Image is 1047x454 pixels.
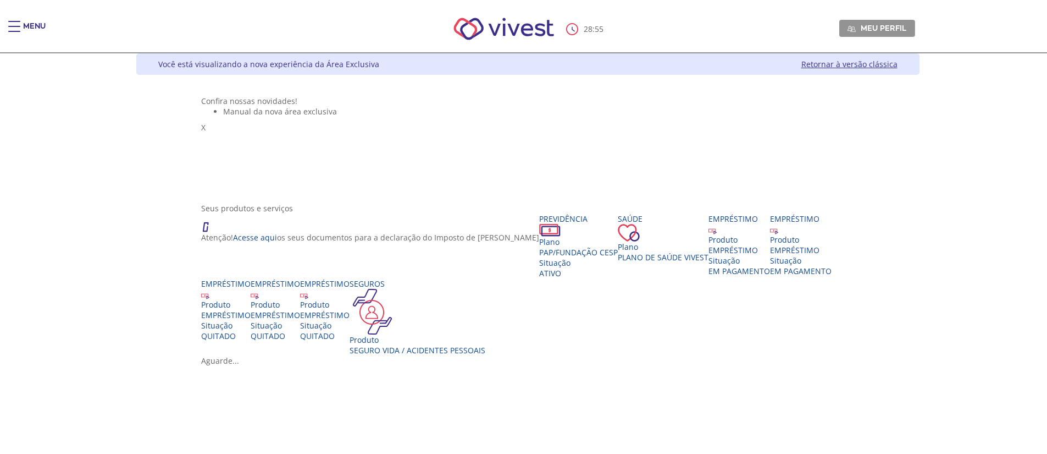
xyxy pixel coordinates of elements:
section: <span lang="en" dir="ltr">ProdutosCard</span> [201,203,854,366]
img: ico_atencao.png [201,214,220,232]
span: QUITADO [300,331,335,341]
div: Produto [770,234,832,245]
img: ico_emprestimo.svg [708,226,717,234]
div: Você está visualizando a nova experiência da Área Exclusiva [158,59,379,69]
div: EMPRÉSTIMO [770,245,832,255]
div: Saúde [618,214,708,224]
a: Meu perfil [839,20,915,36]
p: Atenção! os seus documentos para a declaração do Imposto de [PERSON_NAME] [201,232,539,243]
section: <span lang="pt-BR" dir="ltr">Visualizador do Conteúdo da Web</span> 1 [201,96,854,192]
div: Seus produtos e serviços [201,203,854,214]
div: Empréstimo [201,278,251,289]
img: ico_emprestimo.svg [770,226,778,234]
div: Empréstimo [770,214,832,224]
div: Situação [539,258,618,268]
div: EMPRÉSTIMO [708,245,770,255]
a: Previdência PlanoPAP/Fundação CESP SituaçãoAtivo [539,214,618,278]
a: Acesse aqui [233,232,277,243]
img: ico_seguros.png [350,289,395,335]
div: EMPRÉSTIMO [201,310,251,320]
img: Vivest [441,6,566,52]
span: EM PAGAMENTO [770,266,832,276]
a: Empréstimo Produto EMPRÉSTIMO Situação EM PAGAMENTO [770,214,832,276]
div: Produto [350,335,485,345]
span: QUITADO [251,331,285,341]
a: Empréstimo Produto EMPRÉSTIMO Situação QUITADO [201,278,251,341]
div: Produto [251,299,300,310]
div: Seguro Vida / Acidentes Pessoais [350,345,485,355]
div: Situação [708,255,770,266]
img: ico_coracao.png [618,224,640,242]
div: Produto [201,299,251,310]
span: Manual da nova área exclusiva [223,106,337,117]
img: Meu perfil [847,25,856,33]
div: Situação [251,320,300,331]
span: Meu perfil [861,23,906,33]
div: Situação [201,320,251,331]
a: Empréstimo Produto EMPRÉSTIMO Situação EM PAGAMENTO [708,214,770,276]
span: 55 [595,24,603,34]
div: EMPRÉSTIMO [251,310,300,320]
span: PAP/Fundação CESP [539,247,618,258]
div: Confira nossas novidades! [201,96,854,106]
a: Seguros Produto Seguro Vida / Acidentes Pessoais [350,278,485,355]
div: Situação [300,320,350,331]
span: Plano de Saúde VIVEST [618,252,708,262]
img: ico_emprestimo.svg [300,291,308,299]
a: Saúde PlanoPlano de Saúde VIVEST [618,214,708,262]
div: : [566,23,606,35]
span: Ativo [539,268,561,278]
div: EMPRÉSTIMO [300,310,350,320]
div: Plano [539,237,618,247]
div: Previdência [539,214,618,224]
a: Empréstimo Produto EMPRÉSTIMO Situação QUITADO [300,278,350,341]
img: ico_emprestimo.svg [201,291,209,299]
img: ico_dinheiro.png [539,224,561,237]
div: Plano [618,242,708,252]
div: Empréstimo [300,278,350,289]
span: 28 [584,24,592,34]
span: EM PAGAMENTO [708,266,770,276]
a: Retornar à versão clássica [801,59,898,69]
div: Produto [708,234,770,245]
span: QUITADO [201,331,236,341]
div: Menu [23,21,46,43]
div: Produto [300,299,350,310]
div: Aguarde... [201,355,854,366]
div: Seguros [350,278,485,289]
span: X [201,122,206,133]
div: Empréstimo [251,278,300,289]
div: Empréstimo [708,214,770,224]
div: Situação [770,255,832,266]
a: Empréstimo Produto EMPRÉSTIMO Situação QUITADO [251,278,300,341]
img: ico_emprestimo.svg [251,291,259,299]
